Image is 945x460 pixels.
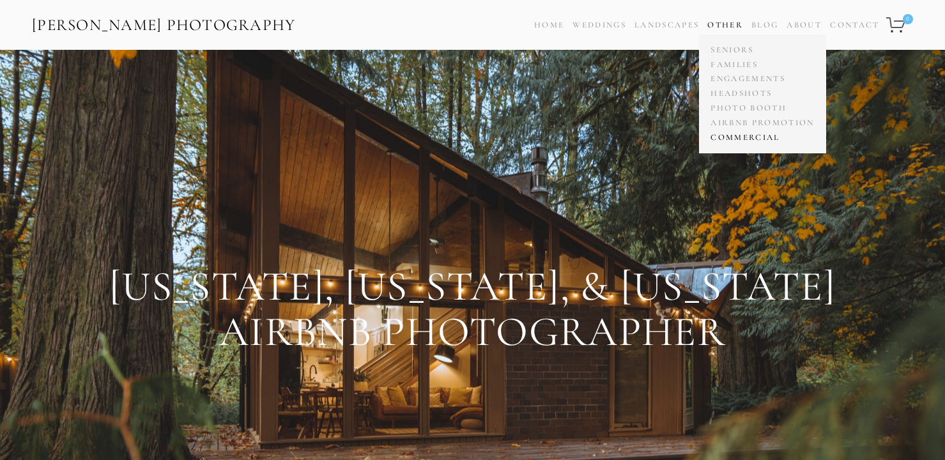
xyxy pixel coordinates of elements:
a: Airbnb Promotion [707,116,817,130]
a: Landscapes [634,20,699,30]
a: Families [707,57,817,72]
img: Rough Water SEO [10,61,182,217]
a: Other [707,20,743,30]
a: About [787,16,822,34]
a: Engagements [707,72,817,87]
a: Blog [751,16,778,34]
a: Need help? [19,75,42,96]
a: Photo Booth [707,101,817,116]
p: Get ready! [28,32,164,45]
img: SEOSpace [90,10,102,22]
h1: [US_STATE], [US_STATE], & [US_STATE] Airbnb Photographer [32,264,913,355]
span: 0 [903,14,913,24]
a: Contact [830,16,879,34]
a: Commercial [707,130,817,145]
a: Weddings [572,20,626,30]
p: Plugin is loading... [28,45,164,57]
a: Headshots [707,86,817,101]
a: 0 items in cart [884,10,914,40]
a: Seniors [707,43,817,57]
a: Home [534,16,564,34]
a: [PERSON_NAME] Photography [31,11,297,40]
